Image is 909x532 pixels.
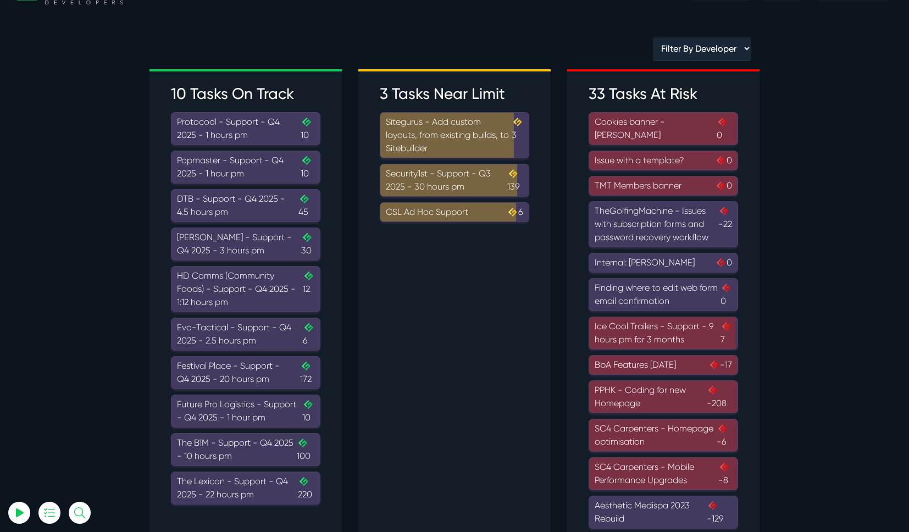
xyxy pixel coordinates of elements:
a: Protocool - Support - Q4 2025 - 1 hours pm10 [171,112,320,145]
span: 12 [303,269,314,309]
a: Ice Cool Trailers - Support - 9 hours pm for 3 months7 [589,317,738,350]
div: Sitegurus - Add custom layouts, from existing builds, to Sitebuilder [386,115,523,155]
a: Issue with a template?0 [589,151,738,170]
span: -22 [718,204,732,244]
span: 6 [507,206,523,219]
div: SC4 Carpenters - Homepage optimisation [595,422,732,448]
div: Ice Cool Trailers - Support - 9 hours pm for 3 months [595,320,732,346]
span: 0 [715,256,732,269]
h3: 10 Tasks On Track [171,85,320,103]
span: 10 [301,154,314,180]
div: CSL Ad Hoc Support [386,206,523,219]
h3: 33 Tasks At Risk [589,85,738,103]
a: PPHK - Coding for new Homepage-208 [589,380,738,413]
span: 0 [720,281,732,308]
div: SC4 Carpenters - Mobile Performance Upgrades [595,461,732,487]
span: -6 [717,422,732,448]
span: 100 [297,436,314,463]
div: TheGolfingMachine - Issues with subscription forms and password recovery workflow [595,204,732,244]
div: Cookies banner - [PERSON_NAME] [595,115,732,142]
span: 220 [298,475,314,501]
div: The B1M - Support - Q4 2025 - 10 hours pm [177,436,314,463]
a: CSL Ad Hoc Support6 [380,202,529,222]
div: TMT Members banner [595,179,732,192]
a: Security1st - Support - Q3 2025 - 30 hours pm139 [380,164,529,197]
a: Festival Place - Support - Q4 2025 - 20 hours pm172 [171,356,320,389]
button: Log In [36,194,157,217]
span: 0 [715,154,732,167]
div: Issue with a template? [595,154,732,167]
a: Finding where to edit web form email confirmation0 [589,278,738,311]
div: HD Comms (Community Foods) - Support - Q4 2025 - 1:12 hours pm [177,269,314,309]
a: SC4 Carpenters - Homepage optimisation-6 [589,419,738,452]
div: Internal: [PERSON_NAME] [595,256,732,269]
div: Finding where to edit web form email confirmation [595,281,732,308]
span: 7 [720,320,732,346]
span: 0 [717,115,732,142]
div: Future Pro Logistics - Support - Q4 2025 - 1 hour pm [177,398,314,424]
a: Internal: [PERSON_NAME]0 [589,253,738,273]
div: [PERSON_NAME] - Support - Q4 2025 - 3 hours pm [177,231,314,257]
div: Security1st - Support - Q3 2025 - 30 hours pm [386,167,523,193]
a: TMT Members banner0 [589,176,738,196]
span: 172 [300,359,314,386]
a: Future Pro Logistics - Support - Q4 2025 - 1 hour pm10 [171,395,320,428]
a: Aesthetic Medispa 2023 Rebuild-129 [589,496,738,529]
div: Festival Place - Support - Q4 2025 - 20 hours pm [177,359,314,386]
input: Email [36,129,157,153]
span: 10 [301,115,314,142]
a: HD Comms (Community Foods) - Support - Q4 2025 - 1:12 hours pm12 [171,266,320,312]
a: TheGolfingMachine - Issues with subscription forms and password recovery workflow-22 [589,201,738,247]
div: Protocool - Support - Q4 2025 - 1 hours pm [177,115,314,142]
a: [PERSON_NAME] - Support - Q4 2025 - 3 hours pm30 [171,228,320,261]
div: Popmaster - Support - Q4 2025 - 1 hour pm [177,154,314,180]
span: 3 [512,115,523,155]
span: -17 [708,358,732,372]
a: The B1M - Support - Q4 2025 - 10 hours pm100 [171,433,320,466]
span: 30 [301,231,314,257]
a: DTB - Support - Q4 2025 - 4.5 hours pm45 [171,189,320,222]
span: -129 [707,499,732,525]
div: PPHK - Coding for new Homepage [595,384,732,410]
a: SC4 Carpenters - Mobile Performance Upgrades-8 [589,457,738,490]
a: BbA Features [DATE]-17 [589,355,738,375]
h3: 3 Tasks Near Limit [380,85,529,103]
div: BbA Features [DATE] [595,358,732,372]
span: 139 [507,167,523,193]
span: 45 [298,192,314,219]
a: Evo-Tactical - Support - Q4 2025 - 2.5 hours pm6 [171,318,320,351]
div: The Lexicon - Support - Q4 2025 - 22 hours pm [177,475,314,501]
a: The Lexicon - Support - Q4 2025 - 22 hours pm220 [171,472,320,505]
div: DTB - Support - Q4 2025 - 4.5 hours pm [177,192,314,219]
span: 10 [302,398,314,424]
span: 6 [303,321,314,347]
a: Popmaster - Support - Q4 2025 - 1 hour pm10 [171,151,320,184]
div: Aesthetic Medispa 2023 Rebuild [595,499,732,525]
span: 0 [715,179,732,192]
a: Cookies banner - [PERSON_NAME]0 [589,112,738,145]
a: Sitegurus - Add custom layouts, from existing builds, to Sitebuilder3 [380,112,529,158]
span: -208 [707,384,732,410]
span: -8 [718,461,732,487]
div: Evo-Tactical - Support - Q4 2025 - 2.5 hours pm [177,321,314,347]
